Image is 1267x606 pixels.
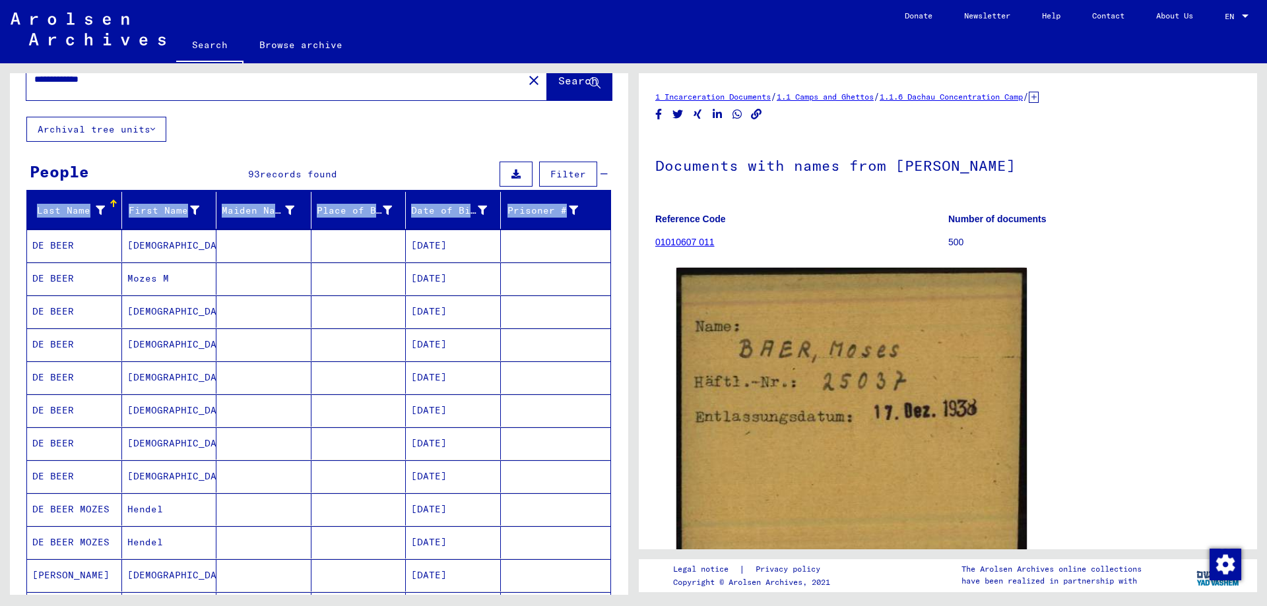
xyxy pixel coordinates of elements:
[317,200,409,221] div: Place of Birth
[406,493,501,526] mat-cell: [DATE]
[745,562,836,576] a: Privacy policy
[122,394,217,427] mat-cell: [DEMOGRAPHIC_DATA]
[691,106,705,123] button: Share on Xing
[961,563,1142,575] p: The Arolsen Archives online collections
[711,106,725,123] button: Share on LinkedIn
[406,262,501,295] mat-cell: [DATE]
[30,160,89,183] div: People
[11,13,166,45] img: Arolsen_neg.svg
[673,562,739,576] a: Legal notice
[127,200,216,221] div: First Name
[311,192,406,229] mat-header-cell: Place of Birth
[731,106,744,123] button: Share on WhatsApp
[655,135,1241,193] h1: Documents with names from [PERSON_NAME]
[655,92,771,102] a: 1 Incarceration Documents
[406,526,501,559] mat-cell: [DATE]
[27,394,122,427] mat-cell: DE BEER
[32,200,121,221] div: Last Name
[27,427,122,460] mat-cell: DE BEER
[32,204,105,218] div: Last Name
[1194,559,1243,591] img: yv_logo.png
[27,559,122,591] mat-cell: [PERSON_NAME]
[406,295,501,328] mat-cell: [DATE]
[1209,548,1241,580] div: Change consent
[406,460,501,493] mat-cell: [DATE]
[222,200,311,221] div: Maiden Name
[771,90,777,102] span: /
[547,59,612,100] button: Search
[961,575,1142,587] p: have been realized in partnership with
[526,73,542,88] mat-icon: close
[122,295,217,328] mat-cell: [DEMOGRAPHIC_DATA]
[122,460,217,493] mat-cell: [DEMOGRAPHIC_DATA]
[27,192,122,229] mat-header-cell: Last Name
[260,168,337,180] span: records found
[122,229,217,262] mat-cell: [DEMOGRAPHIC_DATA]
[676,268,1027,575] img: 001.jpg
[248,168,260,180] span: 93
[671,106,685,123] button: Share on Twitter
[122,526,217,559] mat-cell: Hendel
[244,29,358,61] a: Browse archive
[411,200,504,221] div: Date of Birth
[317,204,393,218] div: Place of Birth
[750,106,763,123] button: Copy link
[521,67,547,93] button: Clear
[27,460,122,493] mat-cell: DE BEER
[501,192,611,229] mat-header-cell: Prisoner #
[406,361,501,394] mat-cell: [DATE]
[122,262,217,295] mat-cell: Mozes M
[655,237,715,247] a: 01010607 011
[127,204,200,218] div: First Name
[26,117,166,142] button: Archival tree units
[880,92,1023,102] a: 1.1.6 Dachau Concentration Camp
[122,192,217,229] mat-header-cell: First Name
[506,200,595,221] div: Prisoner #
[406,427,501,460] mat-cell: [DATE]
[406,229,501,262] mat-cell: [DATE]
[558,74,598,87] span: Search
[652,106,666,123] button: Share on Facebook
[122,328,217,361] mat-cell: [DEMOGRAPHIC_DATA]
[27,262,122,295] mat-cell: DE BEER
[874,90,880,102] span: /
[406,192,501,229] mat-header-cell: Date of Birth
[122,493,217,526] mat-cell: Hendel
[406,394,501,427] mat-cell: [DATE]
[27,295,122,328] mat-cell: DE BEER
[27,493,122,526] mat-cell: DE BEER MOZES
[655,214,726,224] b: Reference Code
[122,361,217,394] mat-cell: [DEMOGRAPHIC_DATA]
[176,29,244,63] a: Search
[1023,90,1029,102] span: /
[550,168,586,180] span: Filter
[777,92,874,102] a: 1.1 Camps and Ghettos
[1210,549,1241,580] img: Change consent
[27,328,122,361] mat-cell: DE BEER
[406,328,501,361] mat-cell: [DATE]
[411,204,487,218] div: Date of Birth
[948,214,1047,224] b: Number of documents
[506,204,579,218] div: Prisoner #
[406,559,501,591] mat-cell: [DATE]
[948,235,1241,249] p: 500
[673,562,836,576] div: |
[27,229,122,262] mat-cell: DE BEER
[122,559,217,591] mat-cell: [DEMOGRAPHIC_DATA]
[27,526,122,559] mat-cell: DE BEER MOZES
[673,576,836,588] p: Copyright © Arolsen Archives, 2021
[216,192,311,229] mat-header-cell: Maiden Name
[27,361,122,394] mat-cell: DE BEER
[122,427,217,460] mat-cell: [DEMOGRAPHIC_DATA]
[1225,12,1239,21] span: EN
[539,162,597,187] button: Filter
[222,204,294,218] div: Maiden Name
